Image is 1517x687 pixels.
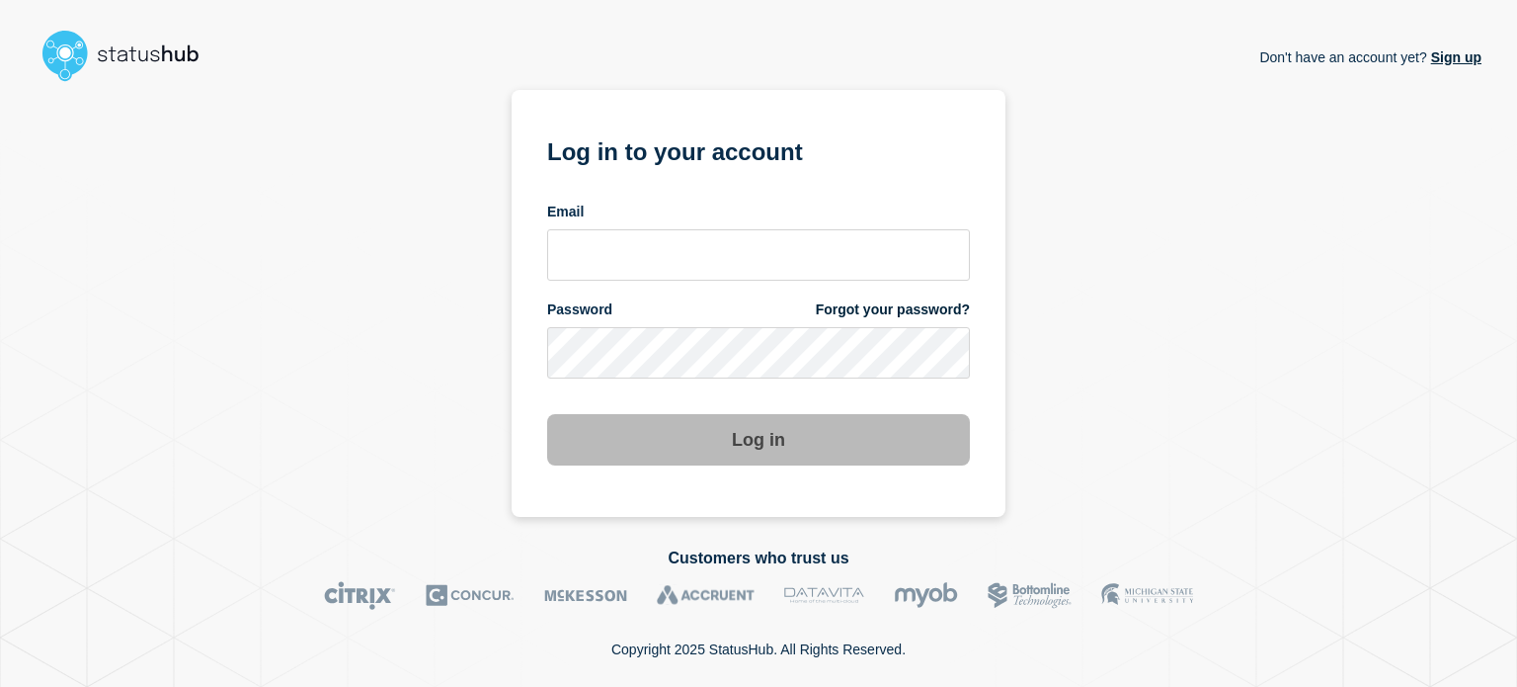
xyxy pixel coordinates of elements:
img: Bottomline logo [988,581,1072,610]
input: email input [547,229,970,281]
p: Copyright 2025 StatusHub. All Rights Reserved. [611,642,906,657]
input: password input [547,327,970,379]
a: Forgot your password? [816,301,970,319]
span: Password [547,301,612,319]
button: Log in [547,414,970,466]
span: Email [547,203,584,221]
img: MSU logo [1101,581,1193,610]
img: DataVita logo [784,581,864,610]
img: Accruent logo [657,581,755,610]
img: Citrix logo [324,581,396,610]
img: Concur logo [426,581,515,610]
img: myob logo [894,581,958,610]
a: Sign up [1427,49,1481,65]
img: StatusHub logo [36,24,223,87]
h2: Customers who trust us [36,550,1481,567]
img: McKesson logo [544,581,627,610]
h1: Log in to your account [547,131,970,168]
p: Don't have an account yet? [1259,34,1481,81]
